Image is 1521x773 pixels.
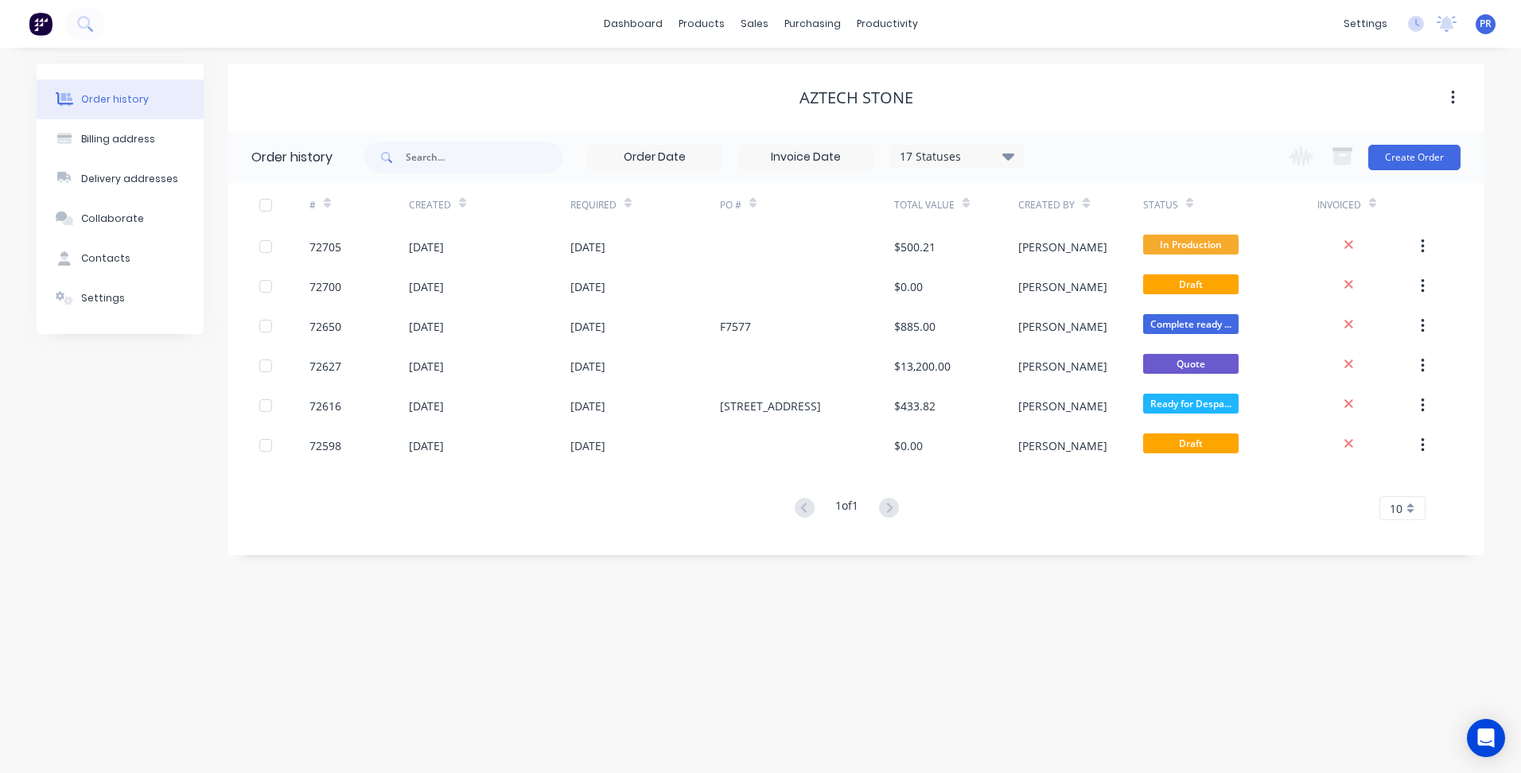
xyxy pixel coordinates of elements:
[1018,278,1107,295] div: [PERSON_NAME]
[890,148,1024,165] div: 17 Statuses
[835,497,858,520] div: 1 of 1
[894,318,936,335] div: $885.00
[81,172,178,186] div: Delivery addresses
[720,398,821,414] div: [STREET_ADDRESS]
[1143,433,1239,453] span: Draft
[1467,719,1505,757] div: Open Intercom Messenger
[81,132,155,146] div: Billing address
[1018,398,1107,414] div: [PERSON_NAME]
[37,239,204,278] button: Contacts
[570,358,605,375] div: [DATE]
[29,12,53,36] img: Factory
[37,278,204,318] button: Settings
[894,398,936,414] div: $433.82
[37,159,204,199] button: Delivery addresses
[1018,198,1075,212] div: Created By
[1143,235,1239,254] span: In Production
[1317,183,1417,227] div: Invoiced
[570,278,605,295] div: [DATE]
[1018,358,1107,375] div: [PERSON_NAME]
[1480,17,1492,31] span: PR
[1018,318,1107,335] div: [PERSON_NAME]
[596,12,671,36] a: dashboard
[1143,354,1239,374] span: Quote
[570,437,605,454] div: [DATE]
[720,198,741,212] div: PO #
[309,183,409,227] div: #
[309,278,341,295] div: 72700
[409,239,444,255] div: [DATE]
[409,437,444,454] div: [DATE]
[409,398,444,414] div: [DATE]
[570,198,617,212] div: Required
[1336,12,1395,36] div: settings
[251,148,333,167] div: Order history
[570,398,605,414] div: [DATE]
[309,239,341,255] div: 72705
[37,80,204,119] button: Order history
[309,358,341,375] div: 72627
[739,146,873,169] input: Invoice Date
[409,183,570,227] div: Created
[406,142,563,173] input: Search...
[309,198,316,212] div: #
[81,291,125,305] div: Settings
[570,318,605,335] div: [DATE]
[1143,394,1239,414] span: Ready for Despa...
[409,318,444,335] div: [DATE]
[1143,314,1239,334] span: Complete ready ...
[1317,198,1361,212] div: Invoiced
[894,358,951,375] div: $13,200.00
[81,212,144,226] div: Collaborate
[37,119,204,159] button: Billing address
[799,88,913,107] div: Aztech Stone
[720,318,751,335] div: F7577
[849,12,926,36] div: productivity
[1143,274,1239,294] span: Draft
[588,146,722,169] input: Order Date
[81,92,149,107] div: Order history
[409,278,444,295] div: [DATE]
[894,239,936,255] div: $500.21
[1018,437,1107,454] div: [PERSON_NAME]
[1018,183,1142,227] div: Created By
[720,183,894,227] div: PO #
[81,251,130,266] div: Contacts
[894,183,1018,227] div: Total Value
[309,437,341,454] div: 72598
[1368,145,1461,170] button: Create Order
[570,183,720,227] div: Required
[894,198,955,212] div: Total Value
[733,12,776,36] div: sales
[1143,183,1317,227] div: Status
[409,358,444,375] div: [DATE]
[409,198,451,212] div: Created
[309,398,341,414] div: 72616
[37,199,204,239] button: Collaborate
[1390,500,1402,517] span: 10
[894,437,923,454] div: $0.00
[1018,239,1107,255] div: [PERSON_NAME]
[894,278,923,295] div: $0.00
[1143,198,1178,212] div: Status
[309,318,341,335] div: 72650
[671,12,733,36] div: products
[776,12,849,36] div: purchasing
[570,239,605,255] div: [DATE]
